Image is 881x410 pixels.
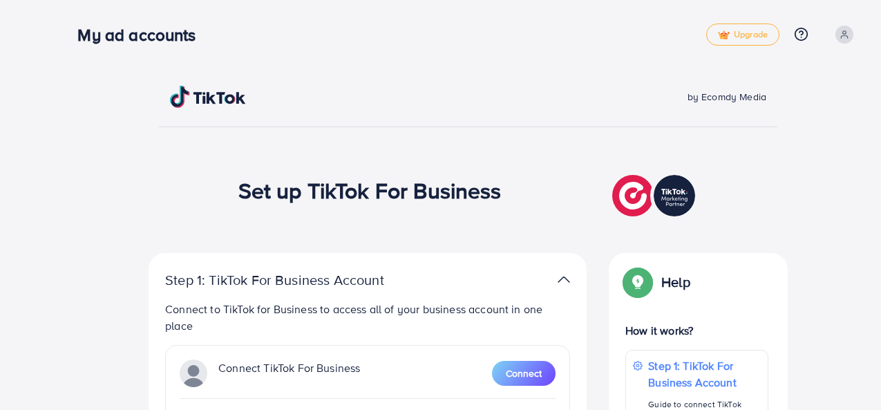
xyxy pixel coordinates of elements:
img: Popup guide [625,270,650,295]
p: Help [661,274,690,290]
span: by Ecomdy Media [688,90,766,104]
h1: Set up TikTok For Business [238,177,502,203]
img: TikTok partner [612,171,699,220]
p: Step 1: TikTok For Business Account [648,357,761,391]
span: Upgrade [718,30,768,40]
img: TikTok [170,86,246,108]
p: How it works? [625,322,768,339]
img: TikTok partner [558,270,570,290]
img: tick [718,30,730,40]
a: tickUpgrade [706,24,779,46]
p: Step 1: TikTok For Business Account [165,272,428,288]
h3: My ad accounts [77,25,207,45]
